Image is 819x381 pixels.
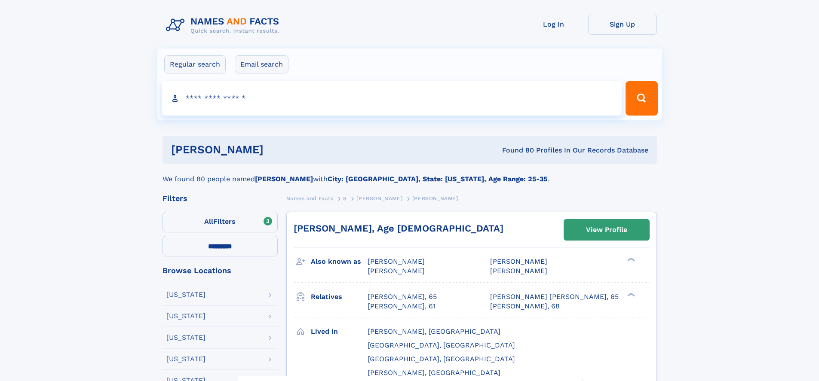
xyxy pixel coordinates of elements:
[368,267,425,275] span: [PERSON_NAME]
[162,81,622,116] input: search input
[311,324,368,339] h3: Lived in
[166,313,206,320] div: [US_STATE]
[625,292,635,297] div: ❯
[412,195,458,201] span: [PERSON_NAME]
[368,302,436,311] a: [PERSON_NAME], 61
[519,14,588,35] a: Log In
[343,195,347,201] span: S
[368,257,425,265] span: [PERSON_NAME]
[490,257,547,265] span: [PERSON_NAME]
[163,195,278,202] div: Filters
[166,291,206,298] div: [US_STATE]
[564,219,649,240] a: View Profile
[588,14,657,35] a: Sign Up
[368,292,437,302] a: [PERSON_NAME], 65
[163,14,286,37] img: Logo Names and Facts
[383,146,648,155] div: Found 80 Profiles In Our Records Database
[490,302,560,311] a: [PERSON_NAME], 68
[163,212,278,232] label: Filters
[286,193,334,204] a: Names and Facts
[356,195,402,201] span: [PERSON_NAME]
[586,220,627,240] div: View Profile
[164,55,226,73] label: Regular search
[625,257,635,262] div: ❯
[368,341,515,349] span: [GEOGRAPHIC_DATA], [GEOGRAPHIC_DATA]
[166,334,206,341] div: [US_STATE]
[626,81,657,116] button: Search Button
[490,292,619,302] a: [PERSON_NAME] [PERSON_NAME], 65
[368,355,515,363] span: [GEOGRAPHIC_DATA], [GEOGRAPHIC_DATA]
[368,369,500,377] span: [PERSON_NAME], [GEOGRAPHIC_DATA]
[368,327,500,335] span: [PERSON_NAME], [GEOGRAPHIC_DATA]
[311,254,368,269] h3: Also known as
[490,267,547,275] span: [PERSON_NAME]
[204,217,213,226] span: All
[343,193,347,204] a: S
[166,356,206,363] div: [US_STATE]
[294,223,503,234] a: [PERSON_NAME], Age [DEMOGRAPHIC_DATA]
[311,290,368,304] h3: Relatives
[163,164,657,184] div: We found 80 people named with .
[328,175,547,183] b: City: [GEOGRAPHIC_DATA], State: [US_STATE], Age Range: 25-35
[255,175,313,183] b: [PERSON_NAME]
[235,55,288,73] label: Email search
[171,144,383,155] h1: [PERSON_NAME]
[356,193,402,204] a: [PERSON_NAME]
[163,267,278,274] div: Browse Locations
